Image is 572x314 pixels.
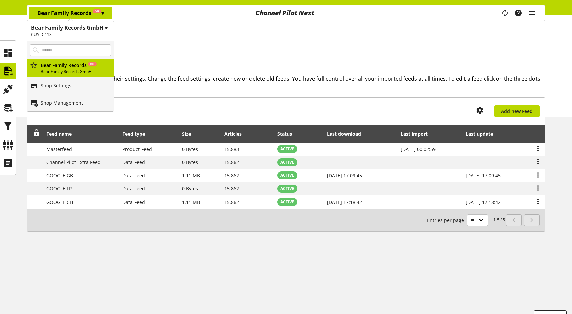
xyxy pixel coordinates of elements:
[501,108,533,115] span: Add new Feed
[182,146,198,152] span: 0 Bytes
[280,146,294,152] span: ACTIVE
[327,172,362,179] span: [DATE] 17:09:45
[494,105,540,117] a: Add new Feed
[31,24,110,32] h1: Bear Family Records GmbH ▾
[182,130,198,137] div: Size
[401,185,402,192] span: -
[182,185,198,192] span: 0 Bytes
[401,172,402,179] span: -
[46,130,78,137] div: Feed name
[466,185,467,192] span: -
[327,146,329,152] span: -
[46,199,73,205] span: GOOGLE CH
[280,172,294,178] span: ACTIVE
[327,185,329,192] span: -
[224,159,239,165] span: 15.862
[41,82,71,89] p: Shop Settings
[327,159,329,165] span: -
[95,9,99,13] span: Off
[37,9,104,17] p: Bear Family Records
[427,217,467,224] span: Entries per page
[466,199,501,205] span: [DATE] 17:18:42
[280,186,294,192] span: ACTIVE
[122,159,145,165] span: Data-Feed
[466,146,467,152] span: -
[224,130,248,137] div: Articles
[224,146,239,152] span: 15.883
[280,199,294,205] span: ACTIVE
[224,185,239,192] span: 15.862
[427,214,505,226] small: 1-5 / 5
[466,130,500,137] div: Last update
[90,62,95,66] span: Off
[277,130,299,137] div: Status
[46,146,72,152] span: Masterfeed
[327,199,362,205] span: [DATE] 17:18:42
[182,172,200,179] span: 1.11 MB
[101,9,104,17] span: ▾
[401,159,402,165] span: -
[46,185,72,192] span: GOOGLE FR
[27,94,114,111] a: Shop Management
[122,146,152,152] span: Product-Feed
[33,130,40,137] span: Unlock to reorder rows
[280,159,294,165] span: ACTIVE
[466,159,467,165] span: -
[27,5,545,21] nav: main navigation
[401,199,402,205] span: -
[122,185,145,192] span: Data-Feed
[466,172,501,179] span: [DATE] 17:09:45
[31,32,110,38] h2: CUSID-113
[41,62,111,69] p: Bear Family Records
[327,130,368,137] div: Last download
[122,172,145,179] span: Data-Feed
[401,146,436,152] span: [DATE] 00:02:59
[122,199,145,205] span: Data-Feed
[41,69,111,75] p: Bear Family Records GmbH
[27,77,114,94] a: Shop Settings
[37,75,545,91] h2: View and edit your feeds and their settings. Change the feed settings, create new or delete old f...
[401,130,434,137] div: Last import
[41,99,83,106] p: Shop Management
[31,130,40,138] div: Unlock to reorder rows
[122,130,152,137] div: Feed type
[46,172,73,179] span: GOOGLE GB
[182,199,200,205] span: 1.11 MB
[224,172,239,179] span: 15.862
[46,159,101,165] span: Channel Pilot Extra Feed
[224,199,239,205] span: 15.862
[182,159,198,165] span: 0 Bytes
